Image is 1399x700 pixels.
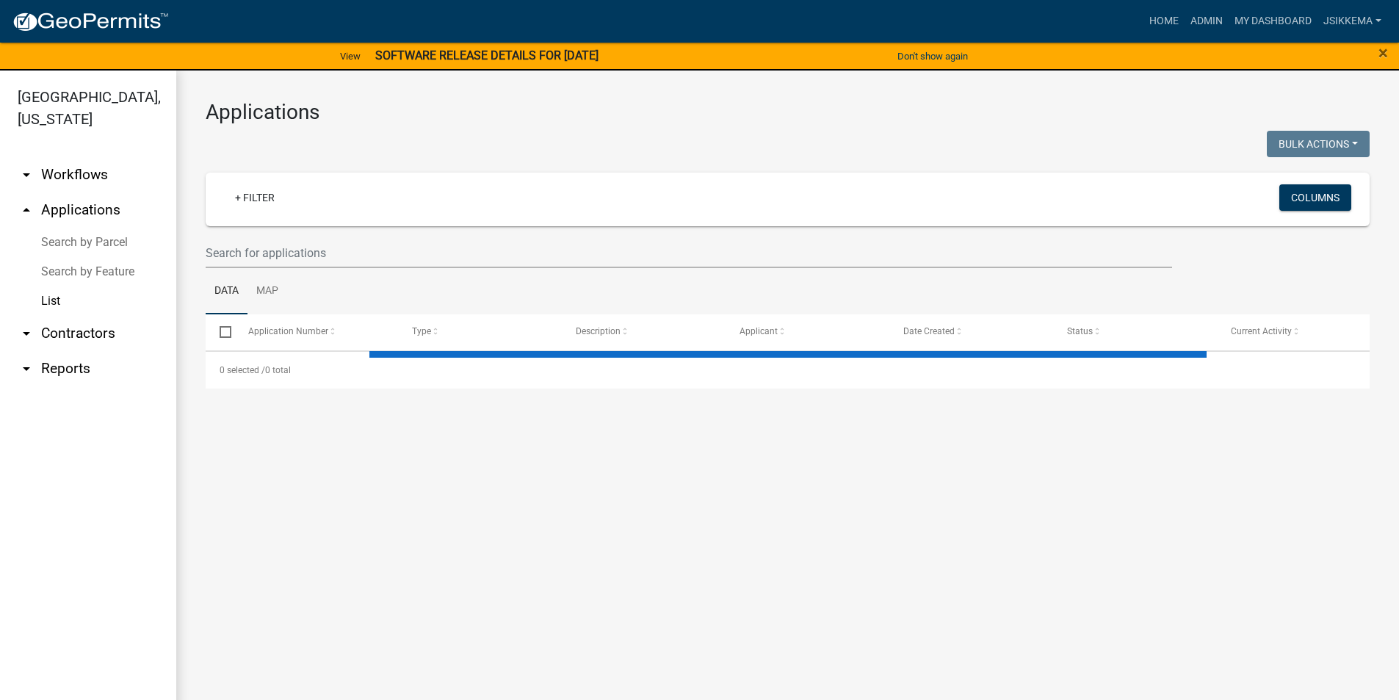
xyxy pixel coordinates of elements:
span: Type [412,326,431,336]
button: Columns [1279,184,1351,211]
span: Application Number [248,326,328,336]
datatable-header-cell: Type [397,314,561,350]
datatable-header-cell: Application Number [234,314,397,350]
input: Search for applications [206,238,1172,268]
span: Status [1067,326,1093,336]
a: Admin [1185,7,1229,35]
i: arrow_drop_down [18,166,35,184]
a: My Dashboard [1229,7,1317,35]
button: Don't show again [892,44,974,68]
a: jsikkema [1317,7,1387,35]
a: Home [1143,7,1185,35]
datatable-header-cell: Current Activity [1217,314,1381,350]
div: 0 total [206,352,1370,389]
a: + Filter [223,184,286,211]
button: Bulk Actions [1267,131,1370,157]
span: Applicant [740,326,778,336]
datatable-header-cell: Applicant [726,314,889,350]
span: × [1378,43,1388,63]
a: Map [247,268,287,315]
span: Date Created [903,326,955,336]
span: Current Activity [1231,326,1292,336]
datatable-header-cell: Status [1053,314,1217,350]
a: View [334,44,366,68]
span: 0 selected / [220,365,265,375]
datatable-header-cell: Date Created [889,314,1053,350]
span: Description [576,326,621,336]
i: arrow_drop_down [18,360,35,378]
strong: SOFTWARE RELEASE DETAILS FOR [DATE] [375,48,599,62]
i: arrow_drop_down [18,325,35,342]
i: arrow_drop_up [18,201,35,219]
datatable-header-cell: Description [562,314,726,350]
datatable-header-cell: Select [206,314,234,350]
h3: Applications [206,100,1370,125]
button: Close [1378,44,1388,62]
a: Data [206,268,247,315]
